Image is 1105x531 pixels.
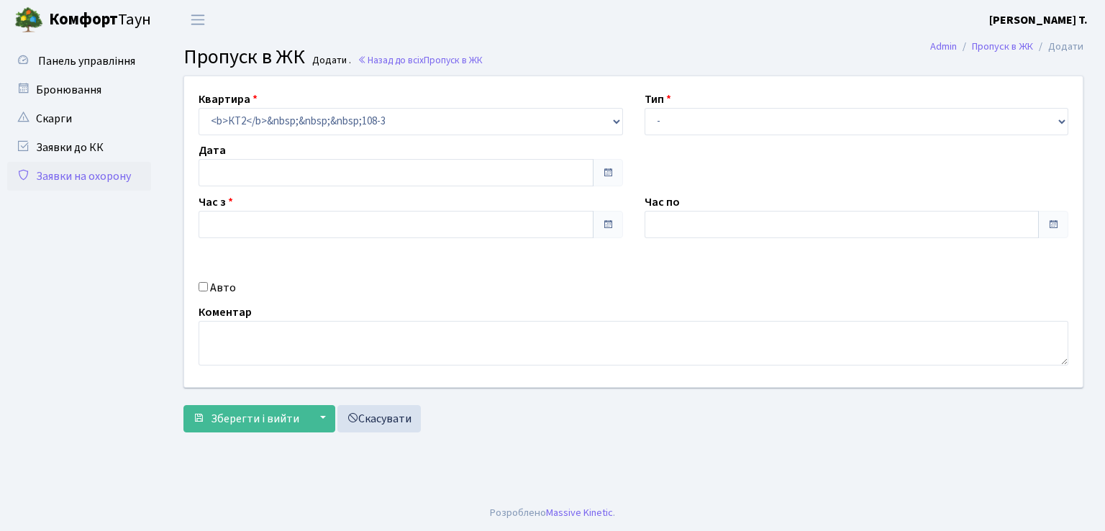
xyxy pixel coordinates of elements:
b: Комфорт [49,8,118,31]
label: Авто [210,279,236,296]
button: Переключити навігацію [180,8,216,32]
a: Назад до всіхПропуск в ЖК [358,53,483,67]
a: [PERSON_NAME] Т. [989,12,1088,29]
a: Панель управління [7,47,151,76]
span: Панель управління [38,53,135,69]
label: Час по [645,194,680,211]
button: Зберегти і вийти [183,405,309,432]
span: Зберегти і вийти [211,411,299,427]
b: [PERSON_NAME] Т. [989,12,1088,28]
a: Скарги [7,104,151,133]
label: Квартира [199,91,258,108]
a: Massive Kinetic [546,505,613,520]
small: Додати . [309,55,351,67]
a: Пропуск в ЖК [972,39,1033,54]
div: Розроблено . [490,505,615,521]
li: Додати [1033,39,1083,55]
label: Дата [199,142,226,159]
a: Заявки до КК [7,133,151,162]
span: Пропуск в ЖК [183,42,305,71]
span: Пропуск в ЖК [424,53,483,67]
a: Заявки на охорону [7,162,151,191]
a: Бронювання [7,76,151,104]
nav: breadcrumb [909,32,1105,62]
a: Admin [930,39,957,54]
span: Таун [49,8,151,32]
label: Тип [645,91,671,108]
img: logo.png [14,6,43,35]
label: Час з [199,194,233,211]
label: Коментар [199,304,252,321]
a: Скасувати [337,405,421,432]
